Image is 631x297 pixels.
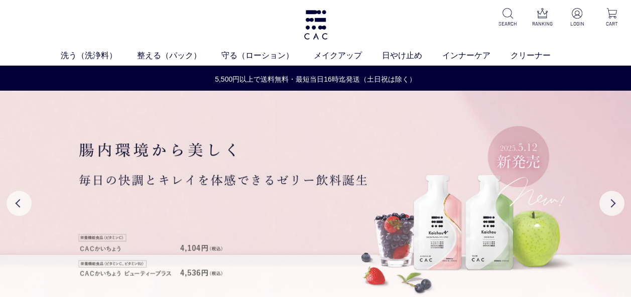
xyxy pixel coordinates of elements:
[303,10,329,40] img: logo
[497,8,519,28] a: SEARCH
[1,74,630,85] a: 5,500円以上で送料無料・最短当日16時迄発送（土日祝は除く）
[382,50,442,62] a: 日やけ止め
[7,191,32,216] button: Previous
[601,8,623,28] a: CART
[314,50,382,62] a: メイクアップ
[599,191,624,216] button: Next
[221,50,314,62] a: 守る（ローション）
[137,50,221,62] a: 整える（パック）
[566,8,588,28] a: LOGIN
[532,20,554,28] p: RANKING
[442,50,511,62] a: インナーケア
[566,20,588,28] p: LOGIN
[61,50,137,62] a: 洗う（洗浄料）
[497,20,519,28] p: SEARCH
[511,50,571,62] a: クリーナー
[532,8,554,28] a: RANKING
[601,20,623,28] p: CART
